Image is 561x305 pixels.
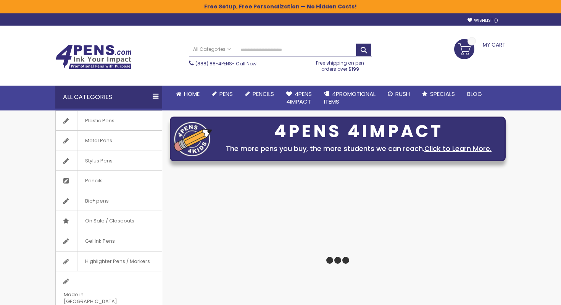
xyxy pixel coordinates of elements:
span: 4Pens 4impact [286,90,312,105]
a: Gel Ink Pens [56,231,162,251]
span: Stylus Pens [77,151,120,171]
a: Stylus Pens [56,151,162,171]
a: All Categories [189,43,235,56]
a: 4Pens4impact [280,86,318,110]
span: 4PROMOTIONAL ITEMS [324,90,376,105]
a: Blog [461,86,488,102]
img: 4Pens Custom Pens and Promotional Products [55,45,132,69]
span: Gel Ink Pens [77,231,123,251]
img: four_pen_logo.png [174,122,212,156]
div: All Categories [55,86,162,109]
span: Blog [467,90,482,98]
span: Metal Pens [77,131,120,151]
a: On Sale / Closeouts [56,211,162,231]
a: Pencils [56,171,162,191]
a: Bic® pens [56,191,162,211]
span: Pencils [77,171,110,191]
span: Pencils [253,90,274,98]
a: Pencils [239,86,280,102]
a: Pens [206,86,239,102]
span: Plastic Pens [77,111,122,131]
span: On Sale / Closeouts [77,211,142,231]
a: Metal Pens [56,131,162,151]
a: Click to Learn More. [424,144,492,153]
span: Rush [395,90,410,98]
span: Specials [430,90,455,98]
a: Plastic Pens [56,111,162,131]
div: 4PENS 4IMPACT [216,123,501,140]
a: Rush [382,86,416,102]
a: (888) 88-4PENS [195,60,232,67]
a: Home [170,86,206,102]
div: Free shipping on pen orders over $199 [308,57,372,72]
a: Wishlist [468,18,498,23]
span: Home [184,90,200,98]
a: 4PROMOTIONALITEMS [318,86,382,110]
span: - Call Now! [195,60,258,67]
a: Highlighter Pens / Markers [56,251,162,271]
span: Pens [219,90,233,98]
span: Highlighter Pens / Markers [77,251,158,271]
a: Specials [416,86,461,102]
span: All Categories [193,46,231,52]
div: The more pens you buy, the more students we can reach. [216,143,501,154]
span: Bic® pens [77,191,116,211]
